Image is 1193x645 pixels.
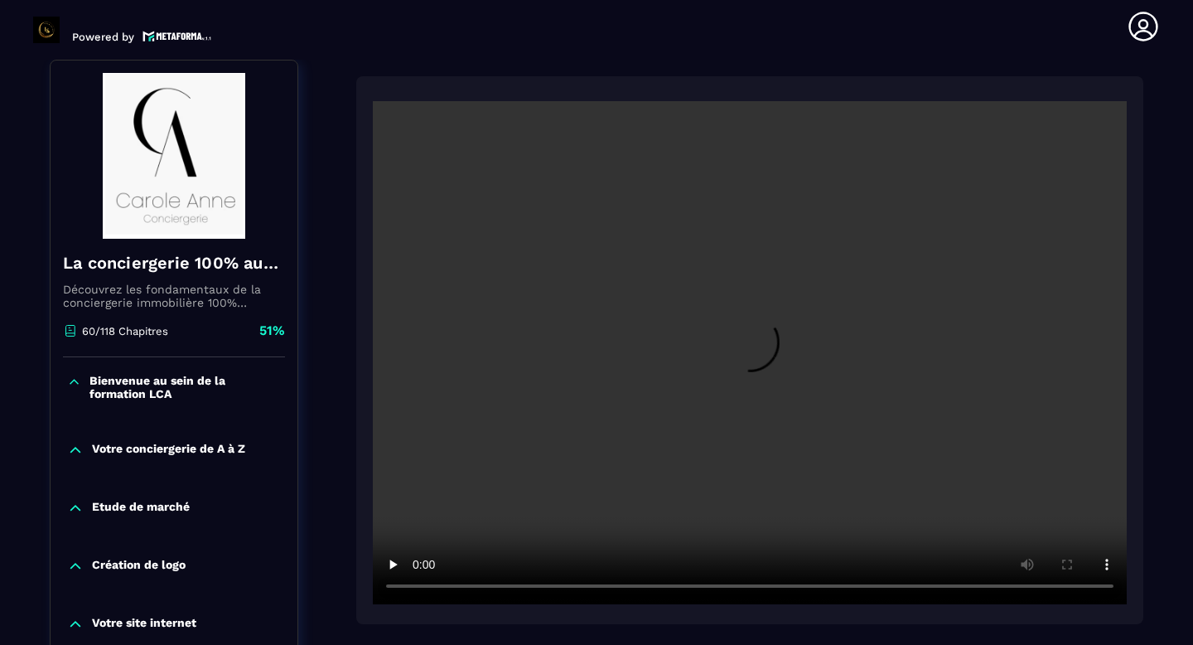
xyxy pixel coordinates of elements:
p: Découvrez les fondamentaux de la conciergerie immobilière 100% automatisée. Cette formation est c... [63,283,285,309]
p: 51% [259,322,285,340]
p: Votre site internet [92,616,196,633]
p: Votre conciergerie de A à Z [92,442,245,458]
h4: La conciergerie 100% automatisée [63,251,285,274]
p: 60/118 Chapitres [82,325,168,337]
img: logo-branding [33,17,60,43]
p: Création de logo [92,558,186,575]
p: Bienvenue au sein de la formation LCA [89,374,281,400]
p: Powered by [72,31,134,43]
p: Etude de marché [92,500,190,516]
img: banner [63,73,285,239]
img: logo [142,29,212,43]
